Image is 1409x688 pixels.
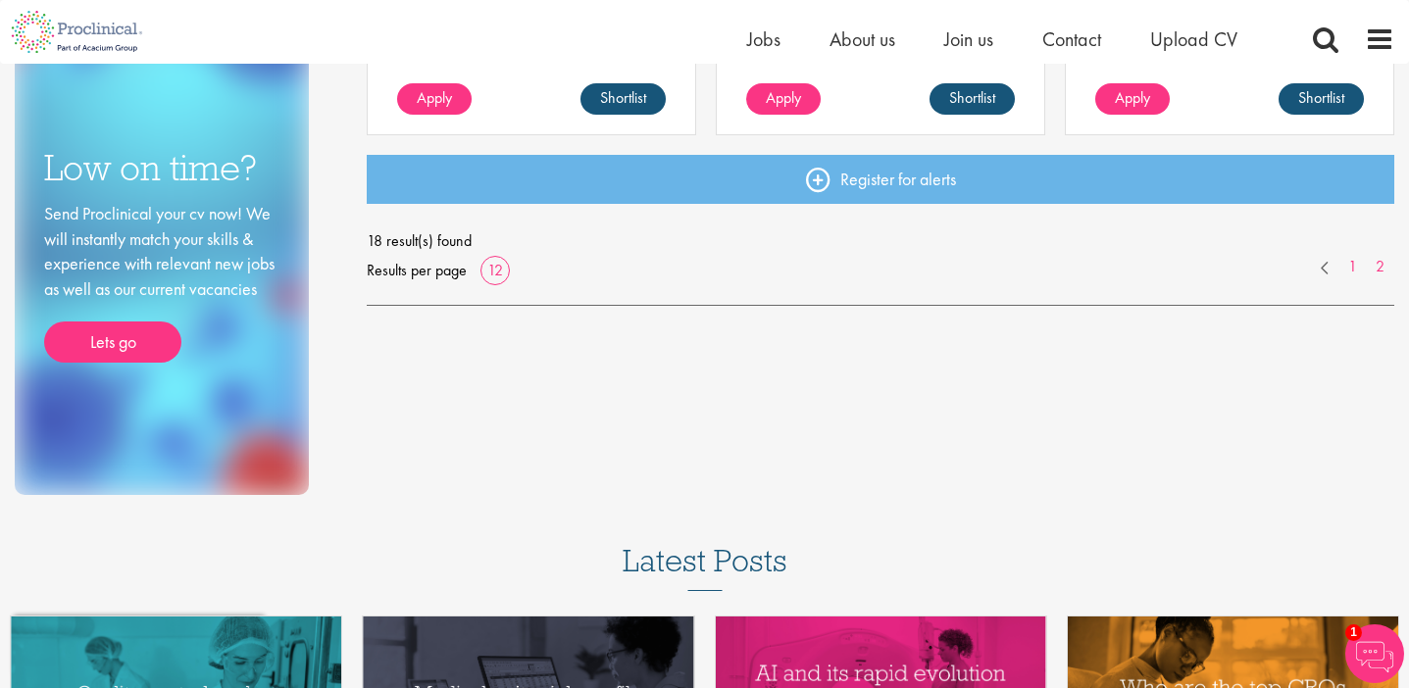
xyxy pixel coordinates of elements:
span: Apply [766,87,801,108]
a: 12 [480,260,510,280]
a: Apply [397,83,472,115]
a: About us [830,26,895,52]
a: Jobs [747,26,780,52]
a: Join us [944,26,993,52]
a: 1 [1338,256,1367,278]
a: Shortlist [580,83,666,115]
a: Apply [1095,83,1170,115]
h3: Latest Posts [623,544,787,591]
h3: Low on time? [44,149,279,187]
a: Lets go [44,321,181,363]
a: Contact [1042,26,1101,52]
a: Upload CV [1150,26,1237,52]
img: Chatbot [1345,624,1404,683]
span: Results per page [367,256,467,285]
span: Apply [417,87,452,108]
span: Apply [1115,87,1150,108]
a: 2 [1366,256,1394,278]
div: Send Proclinical your cv now! We will instantly match your skills & experience with relevant new ... [44,201,279,363]
a: Shortlist [1279,83,1364,115]
span: 18 result(s) found [367,226,1394,256]
a: Shortlist [930,83,1015,115]
span: 1 [1345,624,1362,641]
a: Apply [746,83,821,115]
a: Register for alerts [367,155,1394,204]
